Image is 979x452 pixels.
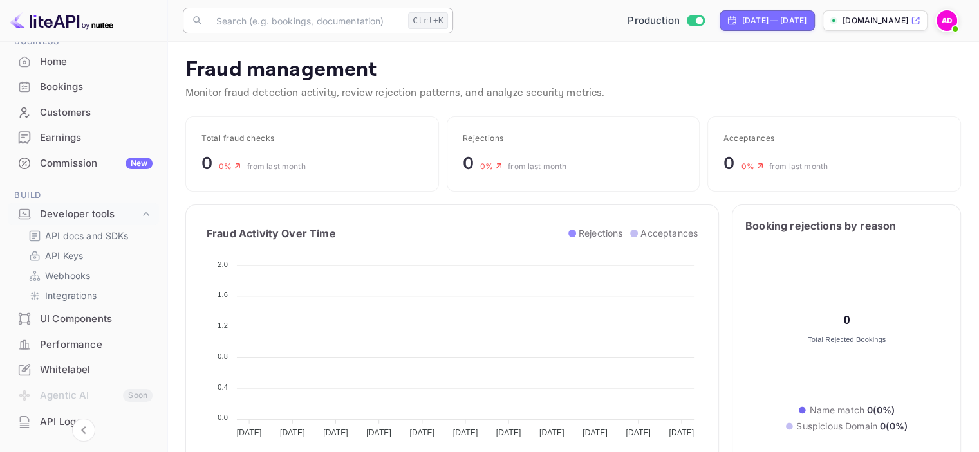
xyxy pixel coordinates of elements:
tspan: [DATE] [583,428,608,437]
div: API Keys [23,246,154,265]
tspan: [DATE] [539,428,564,437]
div: UI Components [40,312,153,327]
p: [DOMAIN_NAME] [843,15,908,26]
span: Business [8,35,159,49]
a: Customers [8,100,159,124]
a: Earnings [8,125,159,149]
div: Bookings [8,75,159,100]
div: Rejections [463,132,684,144]
p: 0 % [741,161,754,172]
tspan: 1.6 [218,291,228,298]
div: Bookings [40,80,153,95]
img: Abdel Dannoun [937,10,957,31]
tspan: [DATE] [409,428,434,437]
div: [DATE] — [DATE] [742,15,807,26]
tspan: [DATE] [496,428,521,437]
tspan: 1.2 [218,321,228,329]
tspan: [DATE] [626,428,651,437]
a: Integrations [28,289,149,302]
div: Home [40,55,153,69]
div: CommissionNew [8,151,159,176]
div: Home [8,50,159,75]
span: 0 ( 0 %) [880,420,908,431]
div: API docs and SDKs [23,226,154,245]
p: ● [785,419,794,433]
span: 0 [723,153,734,173]
a: Home [8,50,159,73]
tspan: [DATE] [669,428,694,437]
tspan: [DATE] [366,428,391,437]
tspan: [DATE] [280,428,305,437]
p: Fraud management [185,57,961,83]
p: Monitor fraud detection activity, review rejection patterns, and analyze security metrics. [185,86,961,101]
div: Acceptances [723,132,945,144]
span: 0 [201,153,212,173]
div: Switch to Sandbox mode [622,14,709,28]
tspan: 0.8 [218,352,228,359]
p: Suspicious Domain [796,419,908,433]
p: Acceptances [640,226,698,240]
div: Ctrl+K [408,12,448,29]
h3: Fraud Activity Over Time [207,226,452,241]
a: Performance [8,332,159,356]
div: API Logs [8,410,159,435]
div: Commission [40,156,153,171]
a: UI Components [8,307,159,330]
p: Webhooks [45,269,90,282]
tspan: [DATE] [453,428,478,437]
span: from last month [508,161,566,171]
div: Performance [8,332,159,357]
div: Developer tools [8,203,159,226]
span: Build [8,188,159,203]
a: Webhooks [28,269,149,282]
div: UI Components [8,307,159,332]
div: Whitelabel [40,363,153,377]
p: Integrations [45,289,97,302]
div: Integrations [23,286,154,305]
div: Total fraud checks [201,132,423,144]
div: New [126,158,153,169]
a: CommissionNew [8,151,159,175]
a: API Logs [8,410,159,433]
div: Webhooks [23,266,154,285]
h3: Booking rejections by reason [745,218,947,233]
div: API Logs [40,415,153,429]
p: API Keys [45,249,83,262]
tspan: [DATE] [323,428,348,437]
a: API Keys [28,249,149,262]
img: LiteAPI logo [10,10,113,31]
div: Customers [40,105,153,120]
div: Whitelabel [8,357,159,383]
tspan: 0.4 [218,383,228,390]
button: Collapse navigation [72,419,95,442]
tspan: 0.0 [218,413,228,421]
p: 0 % [480,161,493,172]
p: Rejections [579,226,623,240]
div: Developer tools [40,207,140,222]
span: Production [628,14,680,28]
span: 0 [463,153,474,173]
tspan: [DATE] [237,428,262,437]
div: Customers [8,100,159,125]
p: API docs and SDKs [45,229,129,242]
div: Performance [40,338,153,352]
span: from last month [247,161,305,171]
tspan: 2.0 [218,260,228,267]
span: 0 ( 0 %) [867,404,895,415]
div: Earnings [8,125,159,150]
a: Bookings [8,75,159,98]
a: API docs and SDKs [28,229,149,242]
input: Search (e.g. bookings, documentation) [209,8,403,33]
span: from last month [769,161,828,171]
a: Whitelabel [8,357,159,381]
div: Earnings [40,131,153,145]
p: 0 % [219,161,232,172]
